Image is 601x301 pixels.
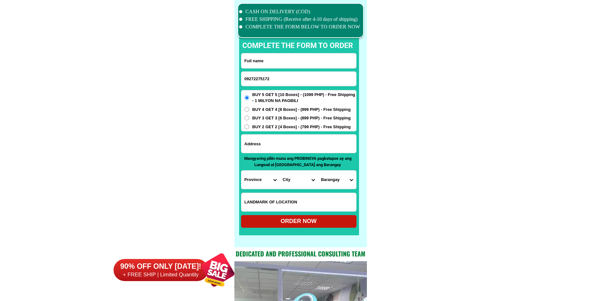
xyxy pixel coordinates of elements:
span: BUY 5 GET 5 [10 Boxes] - (1099 PHP) - Free Shipping - 1 MILYON NA PAGBILI [252,92,356,104]
input: Input full_name [241,53,356,68]
li: CASH ON DELIVERY (COD) [239,8,360,15]
div: ORDER NOW [241,217,356,226]
select: Select district [280,171,318,189]
input: Input LANDMARKOFLOCATION [241,193,356,211]
h2: Dedicated and professional consulting team [234,249,367,258]
input: Input phone_number [241,72,356,86]
li: FREE SHIPPING (Receive after 4-10 days of shipping) [239,15,360,23]
input: Input address [241,135,356,153]
input: BUY 4 GET 4 [8 Boxes] - (999 PHP) - Free Shipping [245,107,249,112]
input: BUY 3 GET 3 [6 Boxes] - (899 PHP) - Free Shipping [245,116,249,120]
p: complete the form to order [236,40,359,51]
select: Select province [241,171,280,189]
li: COMPLETE THE FORM BELOW TO ORDER NOW [239,23,360,31]
span: BUY 3 GET 3 [6 Boxes] - (899 PHP) - Free Shipping [252,115,351,121]
select: Select commune [318,171,356,189]
input: BUY 2 GET 2 [4 Boxes] - (799 PHP) - Free Shipping [245,124,249,129]
span: BUY 2 GET 2 [4 Boxes] - (799 PHP) - Free Shipping [252,124,351,130]
span: BUY 4 GET 4 [8 Boxes] - (999 PHP) - Free Shipping [252,106,351,113]
p: Mangyaring piliin muna ang PROBINSYA pagkatapos ay ang Lungsod at [GEOGRAPHIC_DATA] ang Barangay [241,155,355,168]
input: BUY 5 GET 5 [10 Boxes] - (1099 PHP) - Free Shipping - 1 MILYON NA PAGBILI [245,95,249,100]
